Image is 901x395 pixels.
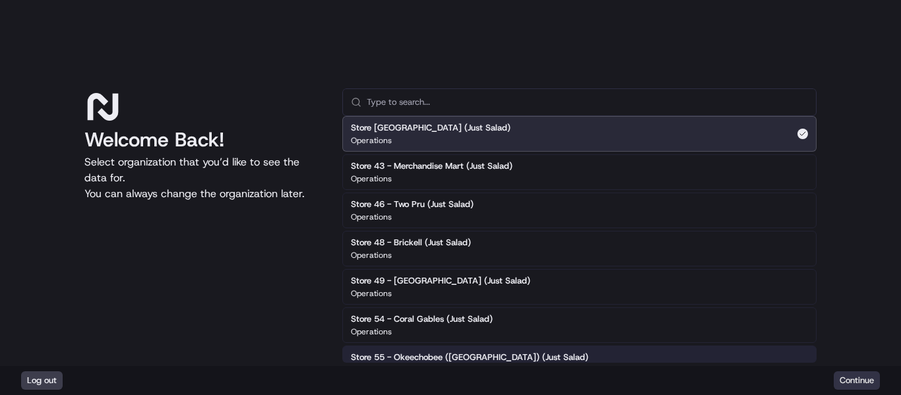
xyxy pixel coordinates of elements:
[351,173,392,184] p: Operations
[21,371,63,390] button: Log out
[834,371,880,390] button: Continue
[351,160,513,172] h2: Store 43 - Merchandise Mart (Just Salad)
[351,198,474,210] h2: Store 46 - Two Pru (Just Salad)
[351,275,530,287] h2: Store 49 - [GEOGRAPHIC_DATA] (Just Salad)
[351,313,493,325] h2: Store 54 - Coral Gables (Just Salad)
[351,351,588,363] h2: Store 55 - Okeechobee ([GEOGRAPHIC_DATA]) (Just Salad)
[351,237,471,249] h2: Store 48 - Brickell (Just Salad)
[351,288,392,299] p: Operations
[351,326,392,337] p: Operations
[84,154,321,202] p: Select organization that you’d like to see the data for. You can always change the organization l...
[351,135,392,146] p: Operations
[351,122,511,134] h2: Store [GEOGRAPHIC_DATA] (Just Salad)
[351,212,392,222] p: Operations
[351,250,392,260] p: Operations
[84,128,321,152] h1: Welcome Back!
[367,89,808,115] input: Type to search...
